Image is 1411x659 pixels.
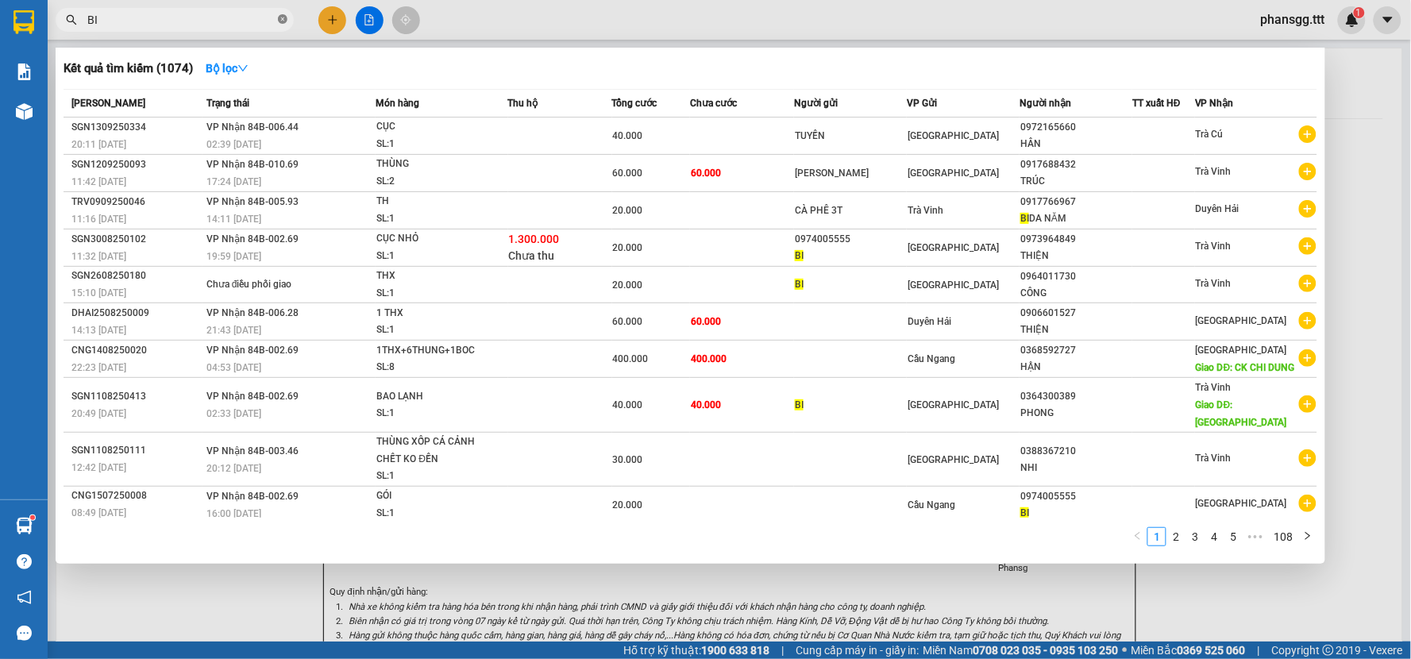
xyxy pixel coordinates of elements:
[186,52,314,74] div: 0842419999
[1020,359,1131,376] div: HẬN
[1020,488,1131,505] div: 0974005555
[795,279,804,290] span: BI
[1020,231,1131,248] div: 0973964849
[206,121,299,133] span: VP Nhận 84B-006.44
[908,353,955,364] span: Cầu Ngang
[613,130,643,141] span: 40.000
[1205,527,1224,546] li: 4
[71,156,202,173] div: SGN1209250093
[17,626,32,641] span: message
[1196,399,1287,428] span: Giao DĐ: [GEOGRAPHIC_DATA]
[186,13,314,33] div: Cầu Ngang
[206,408,261,419] span: 02:33 [DATE]
[376,305,495,322] div: 1 THX
[1268,527,1298,546] li: 108
[613,168,643,179] span: 60.000
[1299,395,1317,413] span: plus-circle
[71,194,202,210] div: TRV0909250046
[1303,531,1313,541] span: right
[13,112,314,132] div: Tên hàng: HỘP ( : 1 )
[1298,527,1317,546] li: Next Page
[509,233,560,245] span: 1.300.000
[206,307,299,318] span: VP Nhận 84B-006.28
[613,242,643,253] span: 20.000
[206,325,261,336] span: 21:43 [DATE]
[613,499,643,511] span: 20.000
[376,285,495,303] div: SL: 1
[376,488,495,505] div: GÓI
[278,13,287,28] span: close-circle
[1020,342,1131,359] div: 0368592727
[376,322,495,339] div: SL: 1
[30,515,35,520] sup: 1
[64,60,193,77] h3: Kết quả tìm kiếm ( 1074 )
[1020,305,1131,322] div: 0906601527
[71,362,126,373] span: 22:23 [DATE]
[1299,237,1317,255] span: plus-circle
[1186,528,1204,545] a: 3
[613,454,643,465] span: 30.000
[794,98,838,109] span: Người gửi
[1196,129,1224,140] span: Trà Cú
[71,305,202,322] div: DHAI2508250009
[206,159,299,170] span: VP Nhận 84B-010.69
[206,196,299,207] span: VP Nhận 84B-005.93
[1196,315,1287,326] span: [GEOGRAPHIC_DATA]
[1299,163,1317,180] span: plus-circle
[206,508,261,519] span: 16:00 [DATE]
[87,11,275,29] input: Tìm tên, số ĐT hoặc mã đơn
[278,14,287,24] span: close-circle
[691,399,721,410] span: 40.000
[376,210,495,228] div: SL: 1
[12,85,37,102] span: CR :
[1196,345,1287,356] span: [GEOGRAPHIC_DATA]
[1205,528,1223,545] a: 4
[908,399,999,410] span: [GEOGRAPHIC_DATA]
[71,139,126,150] span: 20:11 [DATE]
[376,98,419,109] span: Món hàng
[1224,527,1243,546] li: 5
[1196,203,1239,214] span: Duyên Hải
[206,62,249,75] strong: Bộ lọc
[691,316,721,327] span: 60.000
[795,250,804,261] span: BI
[206,463,261,474] span: 20:12 [DATE]
[206,362,261,373] span: 04:53 [DATE]
[908,168,999,179] span: [GEOGRAPHIC_DATA]
[908,499,955,511] span: Cầu Ngang
[376,359,495,376] div: SL: 8
[13,13,175,49] div: [GEOGRAPHIC_DATA]
[1020,268,1131,285] div: 0964011730
[376,230,495,248] div: CỤC NHỎ
[186,33,314,52] div: BẢO
[376,405,495,422] div: SL: 1
[71,231,202,248] div: SGN3008250102
[1196,498,1287,509] span: [GEOGRAPHIC_DATA]
[1020,443,1131,460] div: 0388367210
[1299,449,1317,467] span: plus-circle
[1167,528,1185,545] a: 2
[376,468,495,485] div: SL: 1
[71,507,126,518] span: 08:49 [DATE]
[71,119,202,136] div: SGN1309250334
[71,462,126,473] span: 12:42 [DATE]
[795,165,906,182] div: [PERSON_NAME]
[376,173,495,191] div: SL: 2
[1133,531,1143,541] span: left
[1195,98,1234,109] span: VP Nhận
[1299,125,1317,143] span: plus-circle
[1020,507,1029,518] span: BI
[1128,527,1147,546] button: left
[144,110,165,133] span: SL
[71,388,202,405] div: SGN1108250413
[1020,405,1131,422] div: PHONG
[1196,241,1232,252] span: Trà Vinh
[908,242,999,253] span: [GEOGRAPHIC_DATA]
[71,176,126,187] span: 11:42 [DATE]
[612,98,657,109] span: Tổng cước
[795,128,906,145] div: TUYỀN
[206,445,299,457] span: VP Nhận 84B-003.46
[613,399,643,410] span: 40.000
[206,139,261,150] span: 02:39 [DATE]
[71,287,126,299] span: 15:10 [DATE]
